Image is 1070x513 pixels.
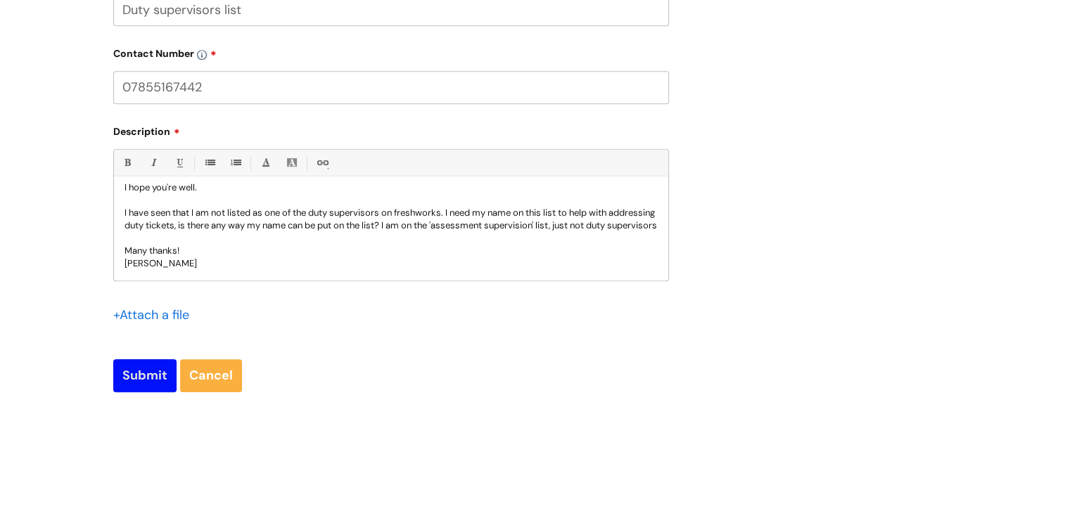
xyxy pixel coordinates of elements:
[313,154,331,171] a: Link
[113,359,177,391] input: Submit
[227,154,244,171] a: 1. Ordered List (Ctrl-Shift-8)
[283,154,300,171] a: Back Color
[113,304,198,326] div: Attach a file
[113,43,669,60] label: Contact Number
[125,245,658,257] p: Many thanks!
[125,257,658,270] p: [PERSON_NAME]
[197,50,207,60] img: info-icon.svg
[125,181,658,194] p: I hope you're well.
[113,121,669,138] label: Description
[144,154,162,171] a: Italic (Ctrl-I)
[257,154,274,171] a: Font Color
[170,154,188,171] a: Underline(Ctrl-U)
[118,154,136,171] a: Bold (Ctrl-B)
[180,359,242,391] a: Cancel
[125,207,658,232] p: I have seen that I am not listed as one of the duty supervisors on freshworks. I need my name on ...
[200,154,218,171] a: • Unordered List (Ctrl-Shift-7)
